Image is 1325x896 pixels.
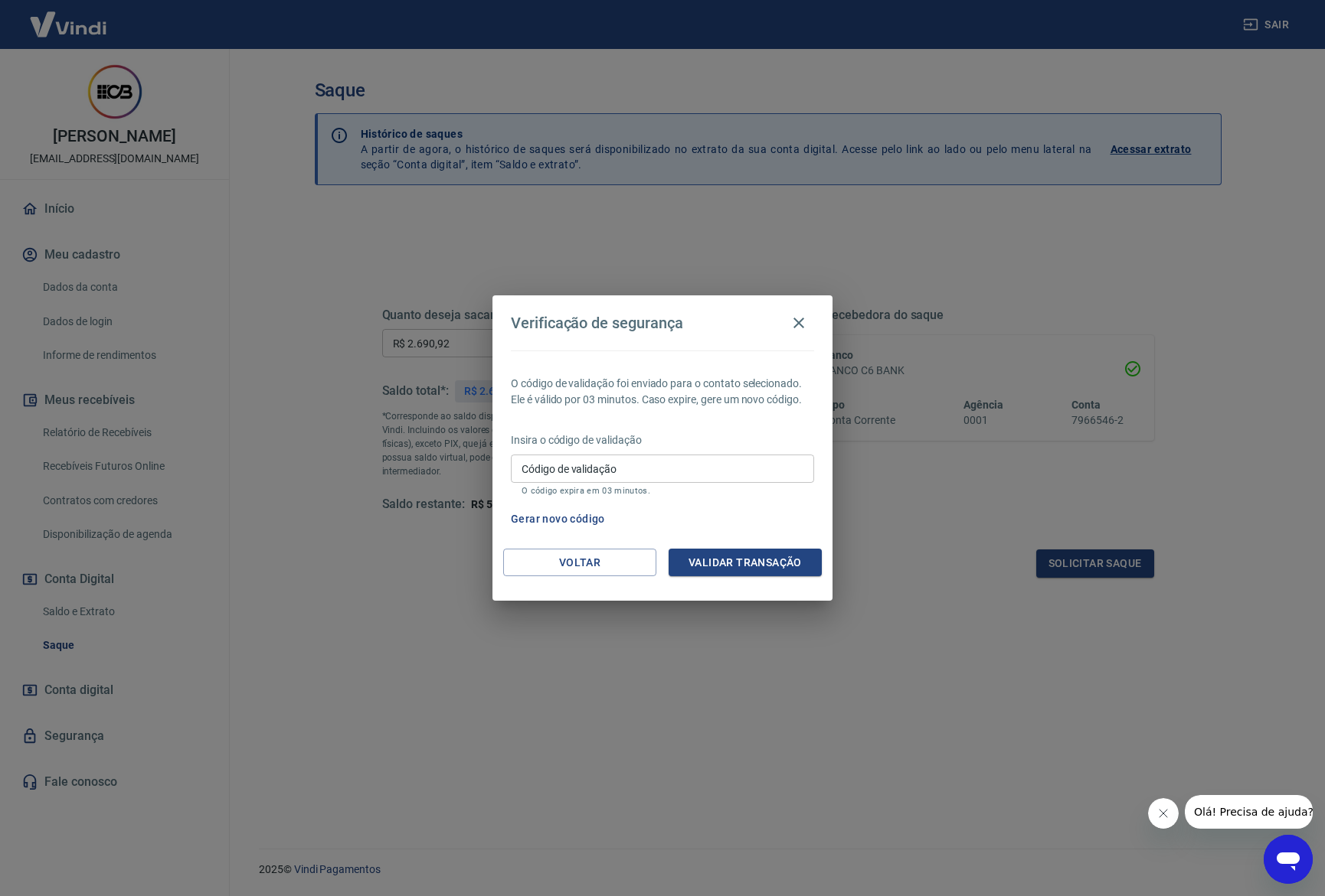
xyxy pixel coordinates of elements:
p: O código expira em 03 minutos. [522,486,803,496]
span: Olá! Precisa de ajuda? [9,11,129,23]
p: Insira o código de validação [511,432,814,448]
iframe: Botão para abrir a janela de mensagens [1264,835,1313,884]
h4: Verificação de segurança [511,314,683,332]
button: Validar transação [669,549,822,577]
button: Gerar novo código [505,505,611,533]
iframe: Mensagem da empresa [1185,795,1313,829]
iframe: Fechar mensagem [1148,798,1179,829]
button: Voltar [503,549,656,577]
p: O código de validação foi enviado para o contato selecionado. Ele é válido por 03 minutos. Caso e... [511,376,814,408]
